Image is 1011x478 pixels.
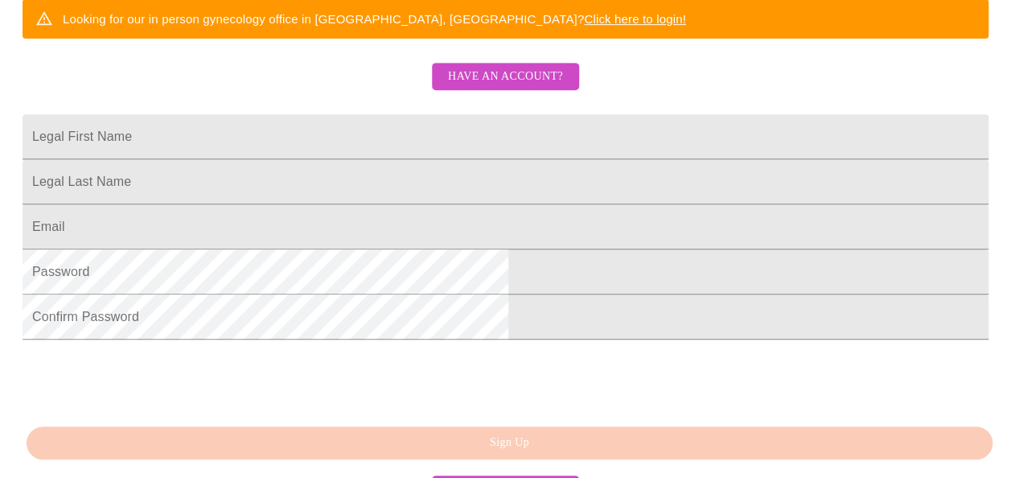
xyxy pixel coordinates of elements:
span: Have an account? [448,67,563,87]
iframe: reCAPTCHA [23,348,267,410]
div: Looking for our in person gynecology office in [GEOGRAPHIC_DATA], [GEOGRAPHIC_DATA]? [63,4,686,34]
a: Click here to login! [584,12,686,26]
button: Have an account? [432,63,579,91]
a: Have an account? [428,80,583,94]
